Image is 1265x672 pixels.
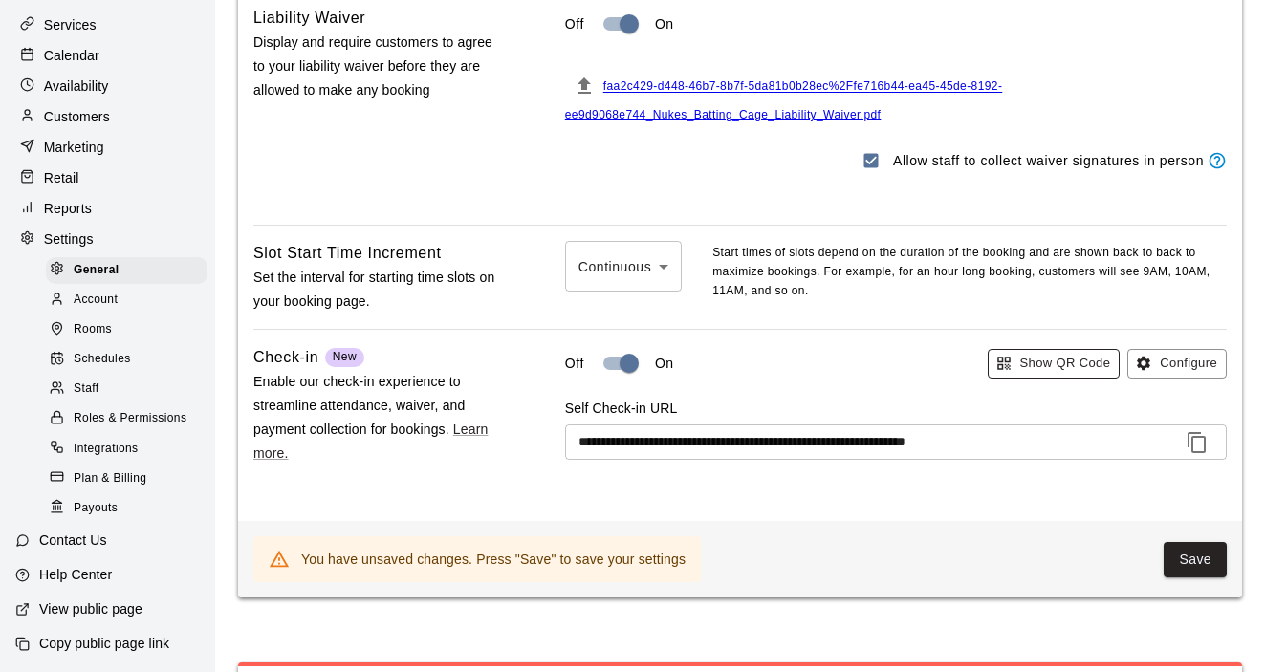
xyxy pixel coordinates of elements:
span: Payouts [74,499,118,518]
p: Contact Us [39,531,107,550]
a: Account [46,285,215,314]
span: Roles & Permissions [74,409,186,428]
a: Customers [15,102,200,131]
p: Help Center [39,565,112,584]
p: Allow staff to collect waiver signatures in person [893,151,1204,171]
p: Display and require customers to agree to your liability waiver before they are allowed to make a... [253,31,507,103]
svg: Staff members will be able to display waivers to customers in person (via the calendar or custome... [1208,151,1227,170]
p: Customers [44,107,110,126]
p: Off [565,354,584,374]
button: Show QR Code [988,349,1121,379]
a: faa2c429-d448-46b7-8b7f-5da81b0b28ec%2Ffe716b44-ea45-45de-8192-ee9d9068e744_Nukes_Batting_Cage_Li... [565,80,1003,122]
p: Settings [44,229,94,249]
div: Roles & Permissions [46,405,207,432]
a: Integrations [46,434,215,464]
p: Reports [44,199,92,218]
a: Schedules [46,345,215,375]
a: Marketing [15,133,200,162]
a: Plan & Billing [46,464,215,493]
span: Schedules [74,350,131,369]
p: Self Check-in URL [565,399,1227,418]
div: You have unsaved changes. Press "Save" to save your settings [301,542,686,576]
a: Staff [46,375,215,404]
a: Roles & Permissions [46,404,215,434]
a: Payouts [46,493,215,523]
div: Schedules [46,346,207,373]
div: Payouts [46,495,207,522]
span: General [74,261,120,280]
button: Save [1164,542,1227,577]
button: File must be a PDF with max upload size of 2MB [565,67,603,105]
span: Account [74,291,118,310]
p: Services [44,15,97,34]
a: Rooms [46,315,215,345]
p: View public page [39,599,142,618]
span: Staff [74,379,98,399]
span: Plan & Billing [74,469,146,488]
button: Configure [1127,349,1227,379]
h6: Slot Start Time Increment [253,241,442,266]
a: Retail [15,163,200,192]
p: Copy public page link [39,634,169,653]
div: Rooms [46,316,207,343]
span: Integrations [74,440,139,459]
p: Set the interval for starting time slots on your booking page. [253,266,507,314]
h6: Liability Waiver [253,6,365,31]
h6: Check-in [253,345,318,370]
a: Settings [15,225,200,253]
a: Reports [15,194,200,223]
div: Account [46,287,207,314]
p: Retail [44,168,79,187]
span: Rooms [74,320,112,339]
p: Marketing [44,138,104,157]
div: General [46,257,207,284]
a: Calendar [15,41,200,70]
a: General [46,255,215,285]
span: New [333,350,357,363]
p: Calendar [44,46,99,65]
div: Staff [46,376,207,402]
p: On [655,14,674,34]
div: Continuous [565,241,682,292]
div: Plan & Billing [46,466,207,492]
a: Availability [15,72,200,100]
p: Off [565,14,584,34]
p: On [655,354,674,374]
button: Copy to clipboard [1181,426,1213,459]
p: Start times of slots depend on the duration of the booking and are shown back to back to maximize... [712,244,1227,301]
a: Services [15,11,200,39]
p: Enable our check-in experience to streamline attendance, waiver, and payment collection for booki... [253,370,507,466]
p: Availability [44,76,109,96]
div: Integrations [46,436,207,463]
